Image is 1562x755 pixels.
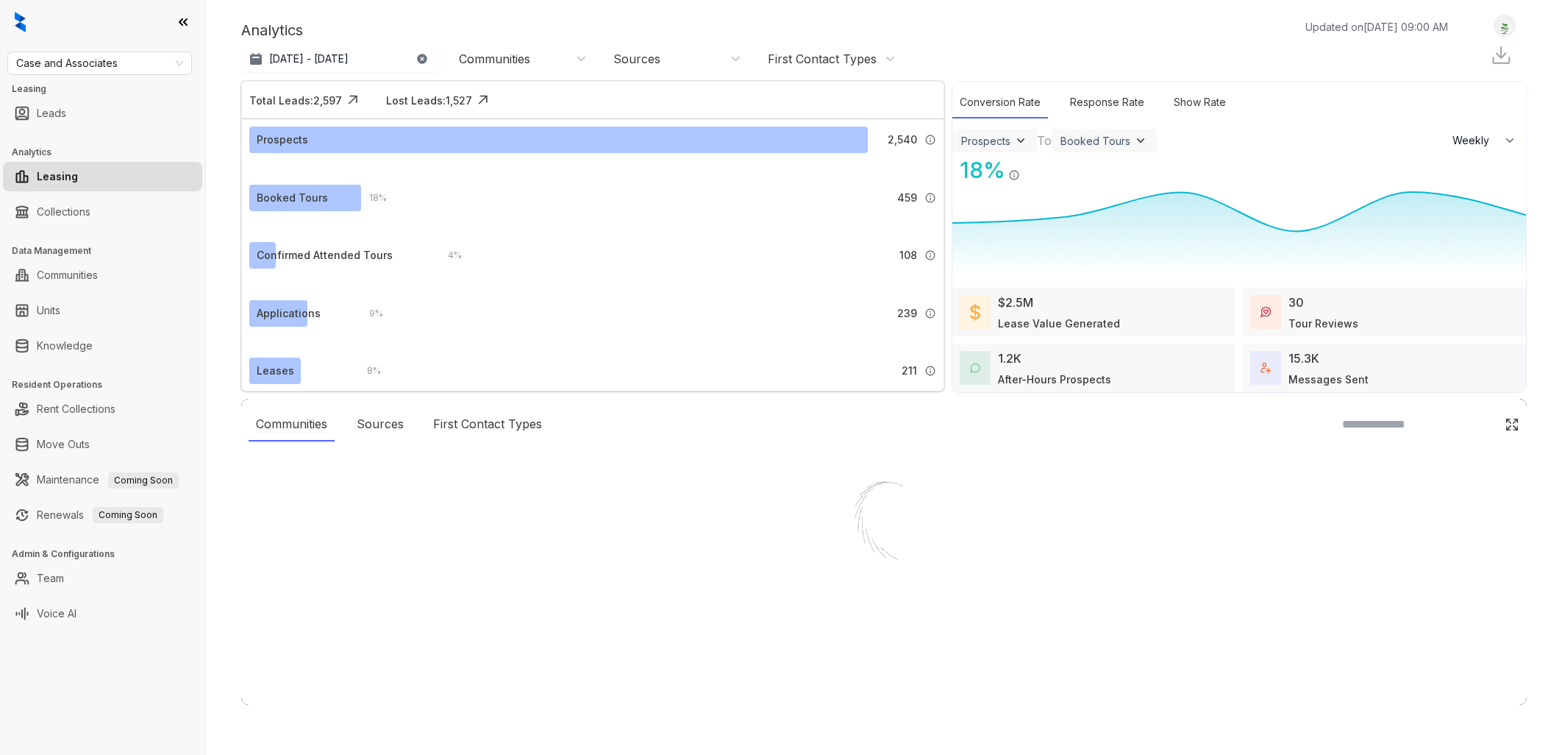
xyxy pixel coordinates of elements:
[1288,294,1304,311] div: 30
[1444,127,1526,154] button: Weekly
[1288,372,1369,387] div: Messages Sent
[37,500,163,530] a: RenewalsComing Soon
[249,93,342,108] div: Total Leads: 2,597
[342,89,364,111] img: Click Icon
[16,52,183,74] span: Case and Associates
[961,135,1010,147] div: Prospects
[3,260,202,290] li: Communities
[257,190,328,206] div: Booked Tours
[37,162,78,191] a: Leasing
[426,408,549,442] div: First Contact Types
[3,465,202,495] li: Maintenance
[3,430,202,459] li: Move Outs
[3,500,202,530] li: Renewals
[998,294,1033,311] div: $2.5M
[1260,307,1271,317] img: TourReviews
[1013,133,1028,148] img: ViewFilterArrow
[1133,133,1148,148] img: ViewFilterArrow
[3,162,202,191] li: Leasing
[3,296,202,325] li: Units
[352,363,381,379] div: 8 %
[257,363,294,379] div: Leases
[1288,350,1319,367] div: 15.3K
[3,197,202,227] li: Collections
[1020,156,1042,178] img: Click Icon
[3,599,202,628] li: Voice AI
[37,599,76,628] a: Voice AI
[459,51,530,67] div: Communities
[37,564,64,593] a: Team
[924,308,936,319] img: Info
[1288,316,1358,331] div: Tour Reviews
[257,247,393,263] div: Confirmed Attended Tours
[3,99,202,128] li: Leads
[924,249,936,261] img: Info
[613,51,660,67] div: Sources
[93,507,163,523] span: Coming Soon
[810,450,957,598] img: Loader
[249,408,335,442] div: Communities
[37,296,60,325] a: Units
[1063,87,1152,118] div: Response Rate
[108,472,179,489] span: Coming Soon
[998,372,1111,387] div: After-Hours Prospects
[888,132,917,148] span: 2,540
[12,378,205,391] h3: Resident Operations
[37,260,98,290] a: Communities
[1474,418,1486,430] img: SearchIcon
[257,305,321,322] div: Applications
[37,331,93,361] a: Knowledge
[1452,133,1497,148] span: Weekly
[902,363,917,379] span: 211
[1037,132,1052,149] div: To
[970,363,980,374] img: AfterHoursConversations
[897,190,917,206] span: 459
[12,146,205,159] h3: Analytics
[37,430,90,459] a: Move Outs
[952,87,1048,118] div: Conversion Rate
[1305,19,1448,35] p: Updated on [DATE] 09:00 AM
[37,99,66,128] a: Leads
[952,154,1005,187] div: 18 %
[12,82,205,96] h3: Leasing
[1505,417,1519,432] img: Click Icon
[386,93,472,108] div: Lost Leads: 1,527
[924,365,936,377] img: Info
[924,192,936,204] img: Info
[970,303,980,321] img: LeaseValue
[241,46,440,72] button: [DATE] - [DATE]
[1166,87,1233,118] div: Show Rate
[12,244,205,258] h3: Data Management
[1490,44,1512,66] img: Download
[924,134,936,146] img: Info
[349,408,411,442] div: Sources
[15,12,26,32] img: logo
[998,316,1120,331] div: Lease Value Generated
[768,51,877,67] div: First Contact Types
[37,394,115,424] a: Rent Collections
[897,305,917,322] span: 239
[1008,169,1020,181] img: Info
[257,132,308,148] div: Prospects
[3,331,202,361] li: Knowledge
[1494,18,1515,34] img: UserAvatar
[3,564,202,593] li: Team
[899,247,917,263] span: 108
[269,52,349,66] p: [DATE] - [DATE]
[354,305,383,322] div: 9 %
[998,350,1021,367] div: 1.2K
[3,394,202,424] li: Rent Collections
[37,197,90,227] a: Collections
[241,19,303,41] p: Analytics
[472,89,494,111] img: Click Icon
[1260,363,1271,373] img: TotalFum
[433,247,462,263] div: 4 %
[354,190,387,206] div: 18 %
[12,547,205,561] h3: Admin & Configurations
[858,598,910,612] div: Loading...
[1060,135,1130,147] div: Booked Tours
